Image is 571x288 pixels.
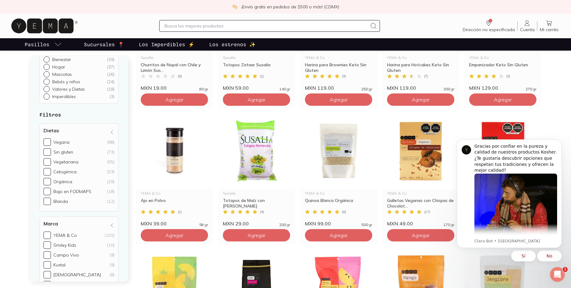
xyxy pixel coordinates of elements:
[448,134,571,265] iframe: Intercom notifications mensaje
[178,74,182,78] span: ( 0 )
[218,113,295,227] a: Totopos de Maíz con Nopal SusaliaSusaliaTotopos de Maíz con [PERSON_NAME](4)MXN 29.00200 gr
[387,191,454,195] div: YEMA & Co
[44,232,51,239] input: YEMA & Co(101)
[165,97,183,103] span: Agregar
[107,199,115,204] div: (12)
[279,87,290,91] span: 140 gr
[494,97,512,103] span: Agregar
[141,85,167,91] span: MXN 19.00
[305,62,372,73] div: Harina para Brownies Keto Sin Gluten
[44,168,51,175] input: Cetogénica(53)
[209,41,256,48] p: Los estrenos ✨
[44,198,51,205] input: Blanda(12)
[141,198,208,209] div: Ajo en Polvo
[52,79,80,84] p: Bebés y niños
[469,93,536,106] button: Agregar
[53,232,77,238] div: YEMA & Co
[382,113,459,227] a: Galletas Veganas con Chispas de ChocolateYEMA & CoGalletas Veganas con Chispas de Chocolat...(17)...
[342,210,346,214] span: ( 6 )
[105,232,115,238] div: (101)
[199,87,208,91] span: 80 gr
[387,62,454,73] div: Harina para Hotcakes Keto Sin Gluten
[53,169,77,175] div: Cetogénica
[305,220,331,227] span: MXN 99.00
[361,87,372,91] span: 250 gr
[223,220,249,227] span: MXN 29.00
[300,113,377,227] a: 21698 quinoa blanca organica yemaYEMA & CoQuinoa Blanca Orgánica(6)MXN 99.00500 gr
[387,198,454,209] div: Galletas Veganas con Chispas de Chocolat...
[387,85,416,91] span: MXN 119.00
[107,169,115,175] div: (53)
[138,38,196,51] a: Los Imperdibles ⚡️
[520,27,535,32] span: Cuenta
[25,41,49,48] p: Pasillos
[241,4,339,10] p: ¡Envío gratis en pedidos de $500 o más! (CDMX)
[444,87,454,91] span: 300 gr
[537,19,561,32] a: Mi carrito
[83,38,125,51] a: Sucursales 📍
[44,220,58,227] h4: Marca
[53,189,91,194] div: Bajo en FODMAPS
[469,85,498,91] span: MXN 129.00
[141,62,208,73] div: Churritos de Nopal con Chile y Limón Sus...
[53,159,78,165] div: Vegetariana
[342,74,346,78] span: ( 3 )
[44,261,51,269] input: Kuxtal(9)
[107,242,115,248] div: (10)
[44,178,51,185] input: Orgánica(29)
[107,139,115,145] div: (88)
[23,38,63,51] a: pasillo-todos-link
[223,191,290,195] div: Susalia
[464,113,541,189] img: Galletas Veganas con arándanos
[141,220,167,227] span: MXN 39.00
[223,56,290,60] div: Susalia
[223,62,290,73] div: Totopos Zataar Susalia
[165,22,367,30] input: Busca los mejores productos
[412,97,430,103] span: Agregar
[53,242,76,248] div: Smiley Kids
[463,27,515,32] span: Dirección no especificada
[223,198,290,209] div: Totopos de Maíz con [PERSON_NAME]
[44,271,51,278] input: [DEMOGRAPHIC_DATA](8)
[387,93,454,106] button: Agregar
[444,223,454,227] span: 170 gr
[387,229,454,241] button: Agregar
[107,72,115,77] div: ( 26 )
[44,148,51,156] input: Sin gluten(73)
[52,57,71,62] p: Bienestar
[518,19,537,32] a: Cuenta
[44,241,51,249] input: Smiley Kids(10)
[199,223,208,227] span: 58 gr
[279,223,290,227] span: 200 gr
[44,188,51,195] input: Bajo en FODMAPS(18)
[107,57,115,62] div: ( 39 )
[300,113,377,189] img: 21698 quinoa blanca organica yema
[232,4,238,10] img: check
[53,252,79,258] div: Campo Vivo
[387,220,413,227] span: MXN 49.00
[563,267,568,272] span: 1
[141,229,208,241] button: Agregar
[305,93,372,106] button: Agregar
[40,123,119,212] div: Dietas
[469,62,536,73] div: Empanizador Keto Sin Gluten
[178,210,182,214] span: ( 1 )
[136,113,213,189] img: Ajo en Polvo
[223,229,290,241] button: Agregar
[260,210,264,214] span: ( 4 )
[107,64,115,70] div: ( 37 )
[53,149,73,155] div: Sin gluten
[208,38,257,51] a: Los estrenos ✨
[110,262,115,268] div: (9)
[141,56,208,60] div: Susalia
[412,232,430,238] span: Agregar
[107,79,115,84] div: ( 24 )
[248,97,265,103] span: Agregar
[540,27,559,32] span: Mi carrito
[139,41,194,48] p: Los Imperdibles ⚡️
[141,93,208,106] button: Agregar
